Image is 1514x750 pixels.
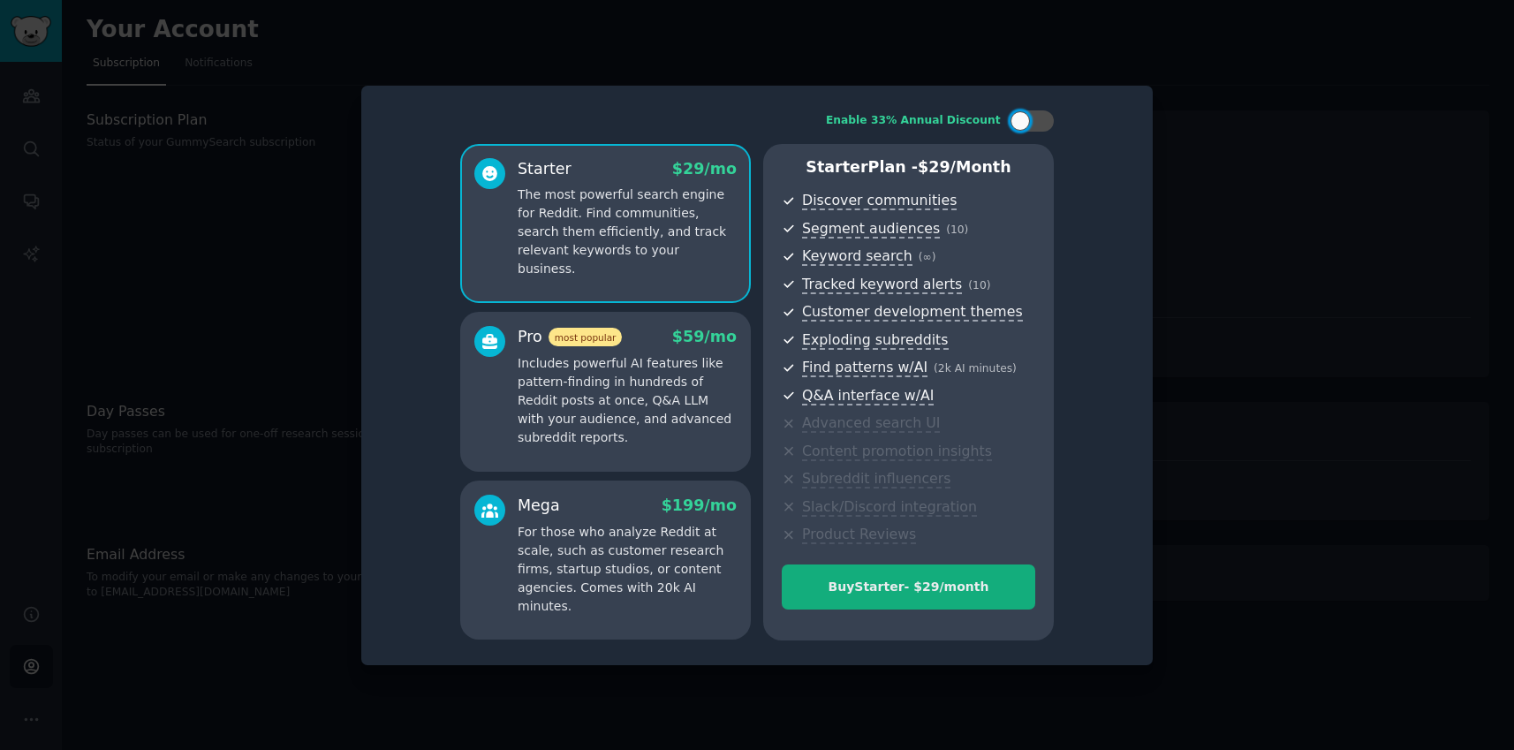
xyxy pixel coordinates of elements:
[826,113,1001,129] div: Enable 33% Annual Discount
[918,158,1011,176] span: $ 29 /month
[802,526,916,544] span: Product Reviews
[518,186,737,278] p: The most powerful search engine for Reddit. Find communities, search them efficiently, and track ...
[802,192,957,210] span: Discover communities
[919,251,936,263] span: ( ∞ )
[802,220,940,239] span: Segment audiences
[946,223,968,236] span: ( 10 )
[672,160,737,178] span: $ 29 /mo
[802,498,977,517] span: Slack/Discord integration
[782,564,1035,610] button: BuyStarter- $29/month
[518,326,622,348] div: Pro
[802,443,992,461] span: Content promotion insights
[783,578,1034,596] div: Buy Starter - $ 29 /month
[672,328,737,345] span: $ 59 /mo
[968,279,990,292] span: ( 10 )
[802,247,912,266] span: Keyword search
[518,495,560,517] div: Mega
[549,328,623,346] span: most popular
[802,331,948,350] span: Exploding subreddits
[518,158,572,180] div: Starter
[518,354,737,447] p: Includes powerful AI features like pattern-finding in hundreds of Reddit posts at once, Q&A LLM w...
[518,523,737,616] p: For those who analyze Reddit at scale, such as customer research firms, startup studios, or conte...
[802,303,1023,322] span: Customer development themes
[802,276,962,294] span: Tracked keyword alerts
[934,362,1017,375] span: ( 2k AI minutes )
[802,387,934,405] span: Q&A interface w/AI
[802,470,950,489] span: Subreddit influencers
[662,496,737,514] span: $ 199 /mo
[802,414,940,433] span: Advanced search UI
[782,156,1035,178] p: Starter Plan -
[802,359,927,377] span: Find patterns w/AI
